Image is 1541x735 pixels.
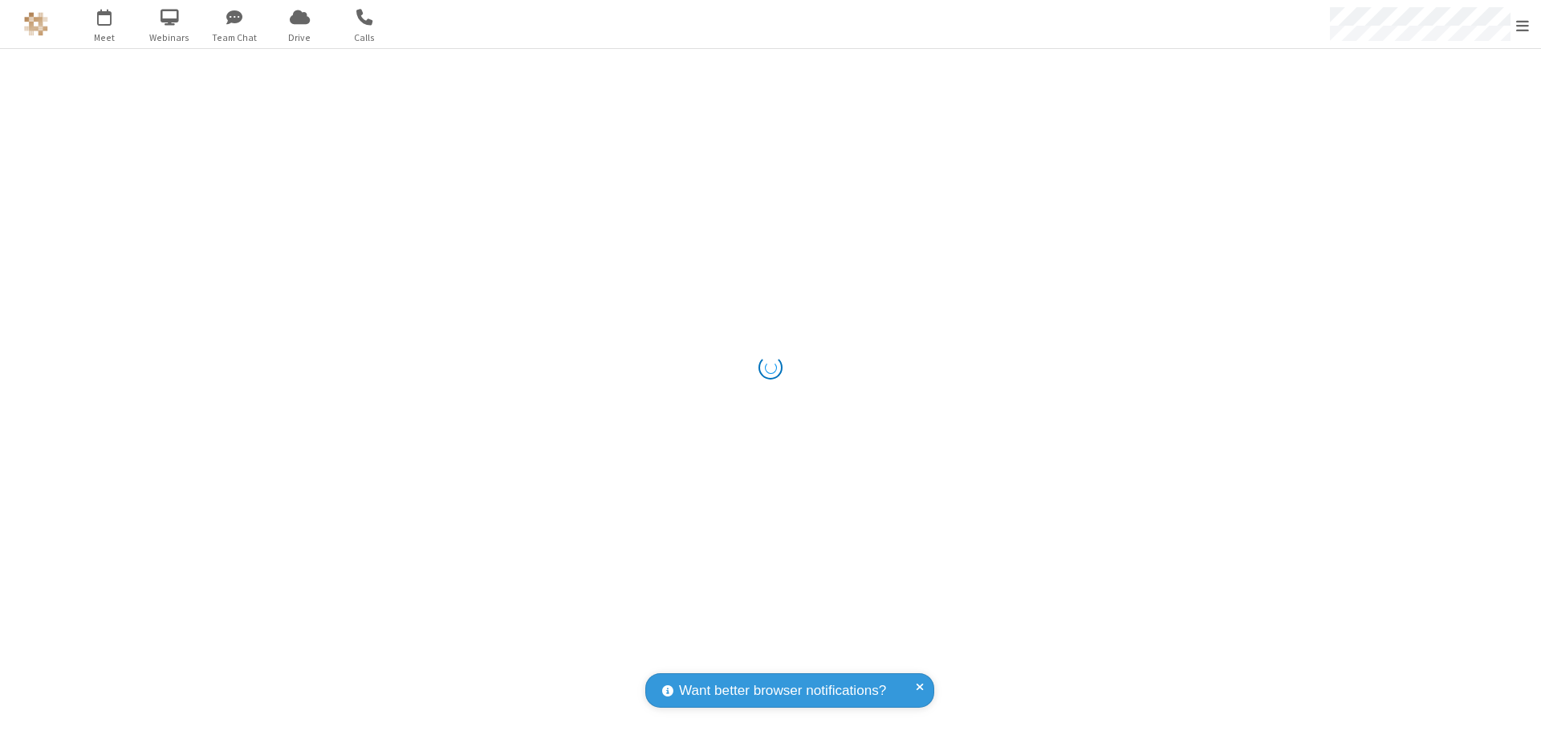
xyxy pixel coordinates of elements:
[270,30,330,45] span: Drive
[679,680,886,701] span: Want better browser notifications?
[24,12,48,36] img: QA Selenium DO NOT DELETE OR CHANGE
[335,30,395,45] span: Calls
[75,30,135,45] span: Meet
[205,30,265,45] span: Team Chat
[140,30,200,45] span: Webinars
